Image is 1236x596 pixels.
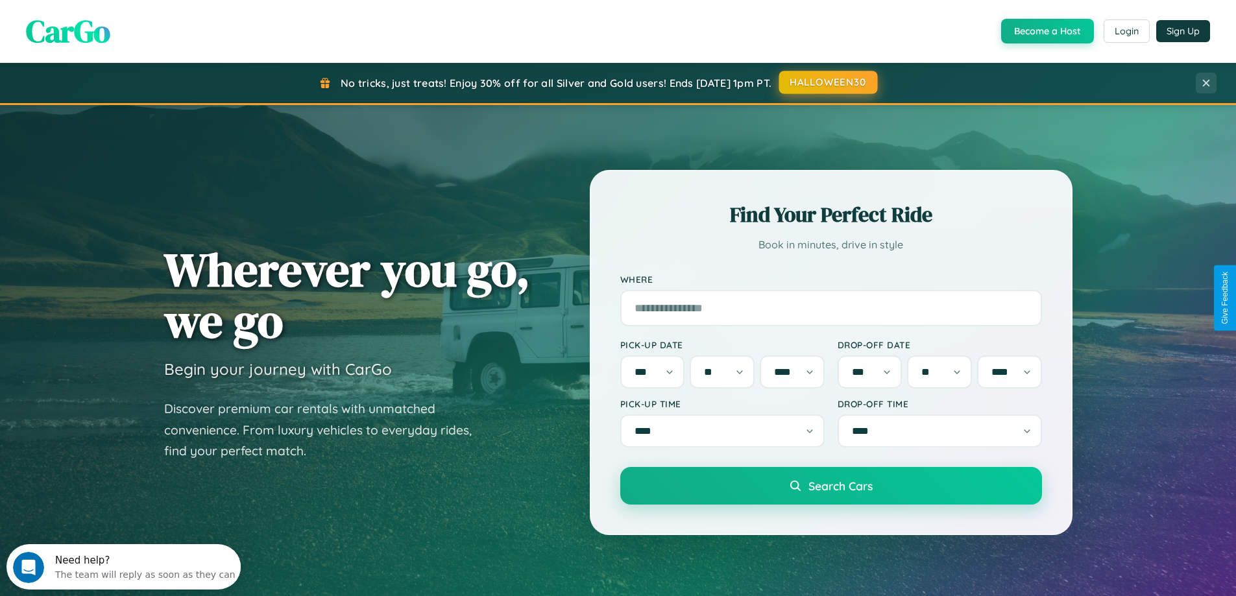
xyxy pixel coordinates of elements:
[620,467,1042,505] button: Search Cars
[49,11,229,21] div: Need help?
[1001,19,1094,43] button: Become a Host
[620,274,1042,285] label: Where
[1104,19,1150,43] button: Login
[838,398,1042,409] label: Drop-off Time
[6,544,241,590] iframe: Intercom live chat discovery launcher
[1220,272,1230,324] div: Give Feedback
[341,77,771,89] span: No tricks, just treats! Enjoy 30% off for all Silver and Gold users! Ends [DATE] 1pm PT.
[620,235,1042,254] p: Book in minutes, drive in style
[620,398,825,409] label: Pick-up Time
[5,5,241,41] div: Open Intercom Messenger
[164,244,530,346] h1: Wherever you go, we go
[779,71,878,94] button: HALLOWEEN30
[26,10,110,53] span: CarGo
[620,339,825,350] label: Pick-up Date
[164,359,392,379] h3: Begin your journey with CarGo
[838,339,1042,350] label: Drop-off Date
[1156,20,1210,42] button: Sign Up
[49,21,229,35] div: The team will reply as soon as they can
[164,398,489,462] p: Discover premium car rentals with unmatched convenience. From luxury vehicles to everyday rides, ...
[620,200,1042,229] h2: Find Your Perfect Ride
[13,552,44,583] iframe: Intercom live chat
[808,479,873,493] span: Search Cars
